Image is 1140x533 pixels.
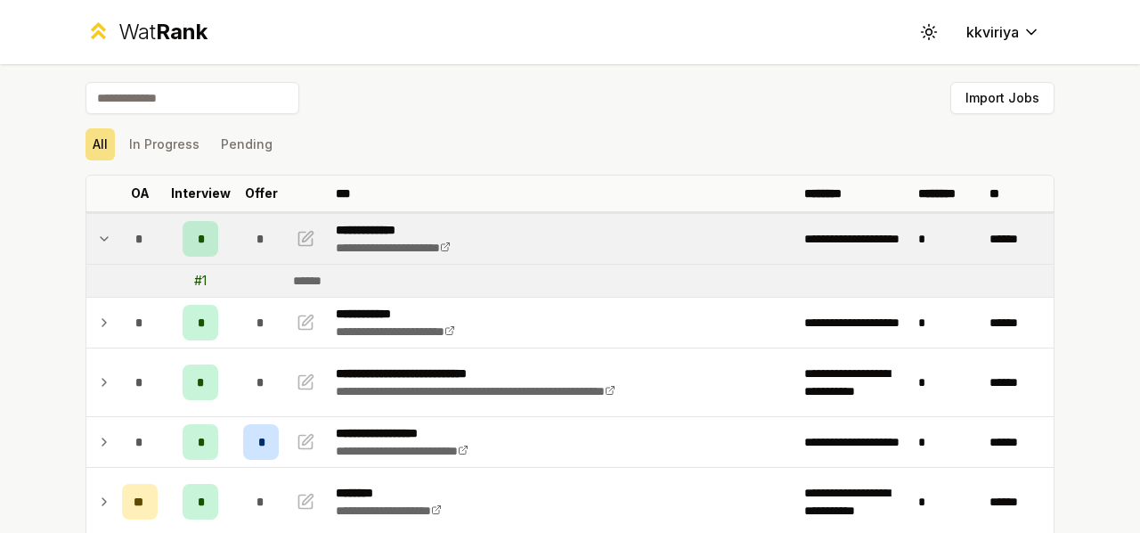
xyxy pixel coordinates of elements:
[966,21,1019,43] span: kkviriya
[85,18,208,46] a: WatRank
[131,184,150,202] p: OA
[194,272,207,290] div: # 1
[122,128,207,160] button: In Progress
[156,19,208,45] span: Rank
[171,184,231,202] p: Interview
[952,16,1054,48] button: kkviriya
[950,82,1054,114] button: Import Jobs
[85,128,115,160] button: All
[214,128,280,160] button: Pending
[118,18,208,46] div: Wat
[245,184,278,202] p: Offer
